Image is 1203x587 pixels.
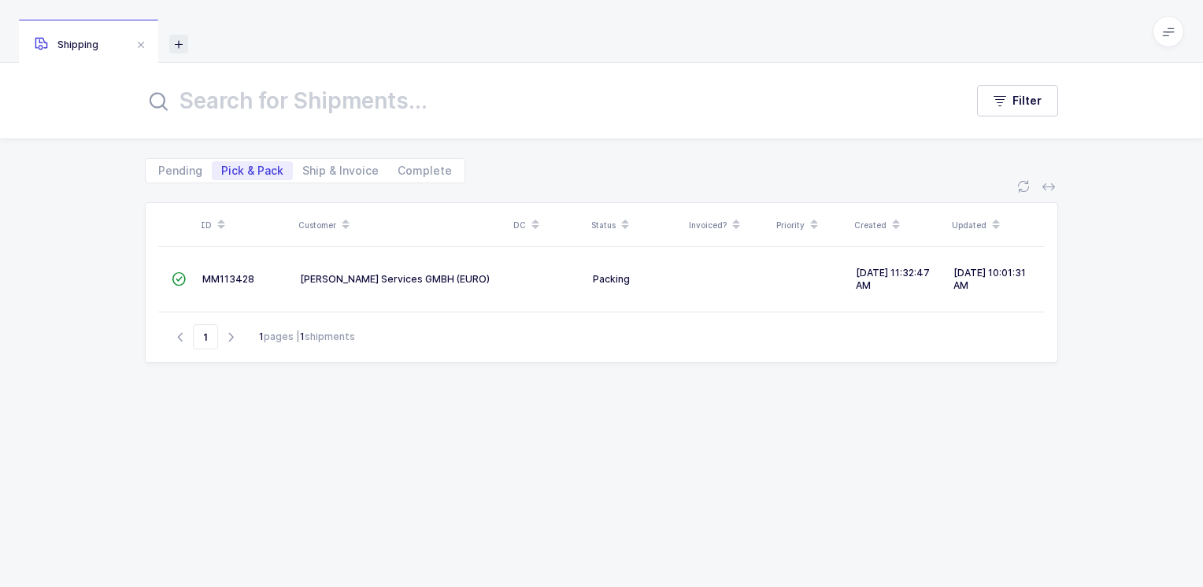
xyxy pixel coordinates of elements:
[259,330,264,342] b: 1
[302,165,379,176] span: Ship & Invoice
[953,267,1026,291] span: [DATE] 10:01:31 AM
[158,165,202,176] span: Pending
[513,212,582,238] div: DC
[202,273,254,285] span: MM113428
[952,212,1040,238] div: Updated
[201,212,289,238] div: ID
[221,165,283,176] span: Pick & Pack
[776,212,845,238] div: Priority
[591,212,679,238] div: Status
[172,273,186,285] span: 
[193,324,218,349] span: Go to
[145,82,946,120] input: Search for Shipments...
[977,85,1058,116] button: Filter
[259,330,355,344] div: pages | shipments
[856,267,930,291] span: [DATE] 11:32:47 AM
[689,212,767,238] div: Invoiced?
[300,273,490,285] span: [PERSON_NAME] Services GMBH (EURO)
[398,165,452,176] span: Complete
[298,212,504,238] div: Customer
[854,212,942,238] div: Created
[1012,93,1042,109] span: Filter
[35,39,98,50] span: Shipping
[300,330,305,342] b: 1
[593,273,630,285] span: Packing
